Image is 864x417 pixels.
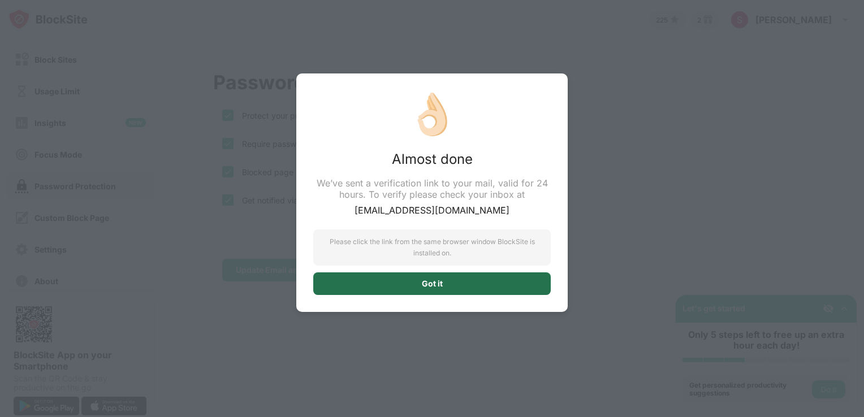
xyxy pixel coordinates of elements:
[313,168,551,200] div: We’ve sent a verification link to your mail, valid for 24 hours. To verify please check your inbo...
[313,150,551,168] div: Almost done
[313,200,551,229] div: [EMAIL_ADDRESS][DOMAIN_NAME]
[313,229,551,266] div: Please click the link from the same browser window BlockSite is installed on.
[313,90,551,150] div: 👌🏻
[422,279,443,288] div: Got it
